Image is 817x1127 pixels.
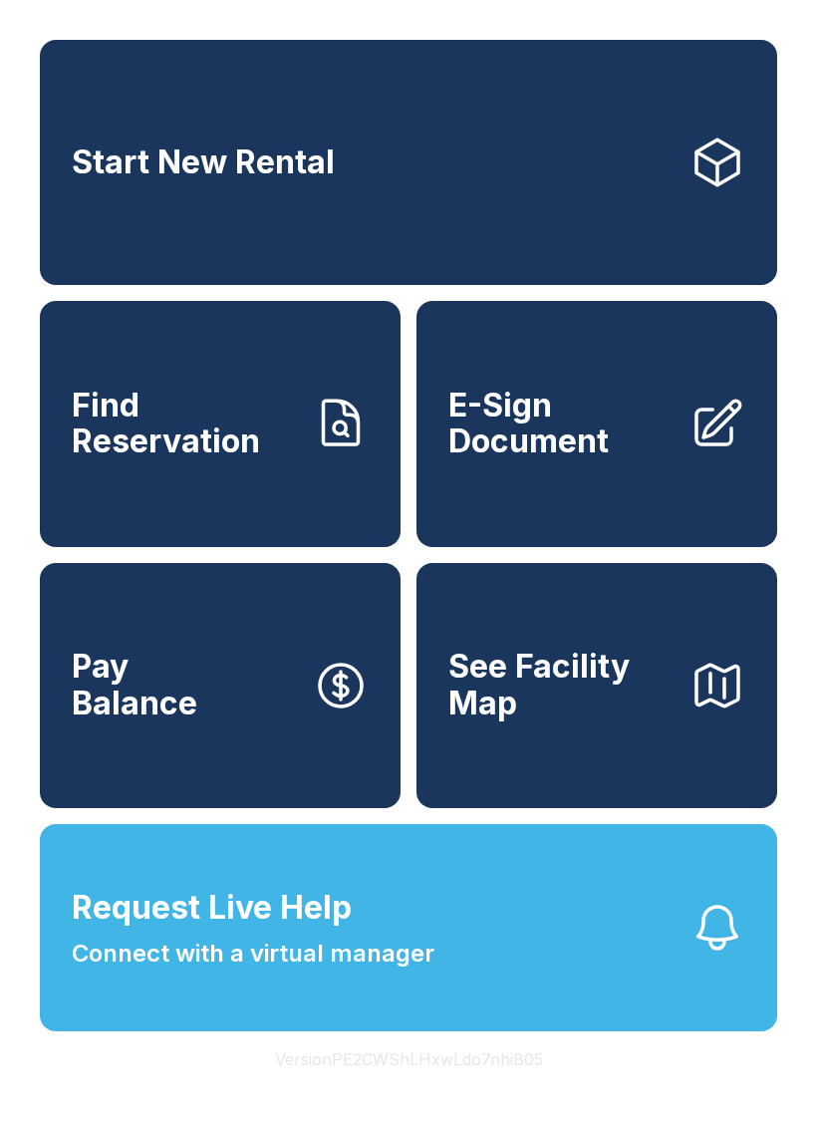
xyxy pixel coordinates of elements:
span: Request Live Help [72,884,352,932]
span: Start New Rental [72,144,335,181]
a: Find Reservation [40,301,401,546]
a: E-Sign Document [416,301,777,546]
span: Pay Balance [72,649,197,721]
span: Find Reservation [72,388,297,460]
button: See Facility Map [416,563,777,808]
button: Request Live HelpConnect with a virtual manager [40,824,777,1031]
span: See Facility Map [448,649,674,721]
span: Connect with a virtual manager [72,936,434,972]
a: PayBalance [40,563,401,808]
a: Start New Rental [40,40,777,285]
button: VersionPE2CWShLHxwLdo7nhiB05 [259,1031,559,1087]
span: E-Sign Document [448,388,674,460]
